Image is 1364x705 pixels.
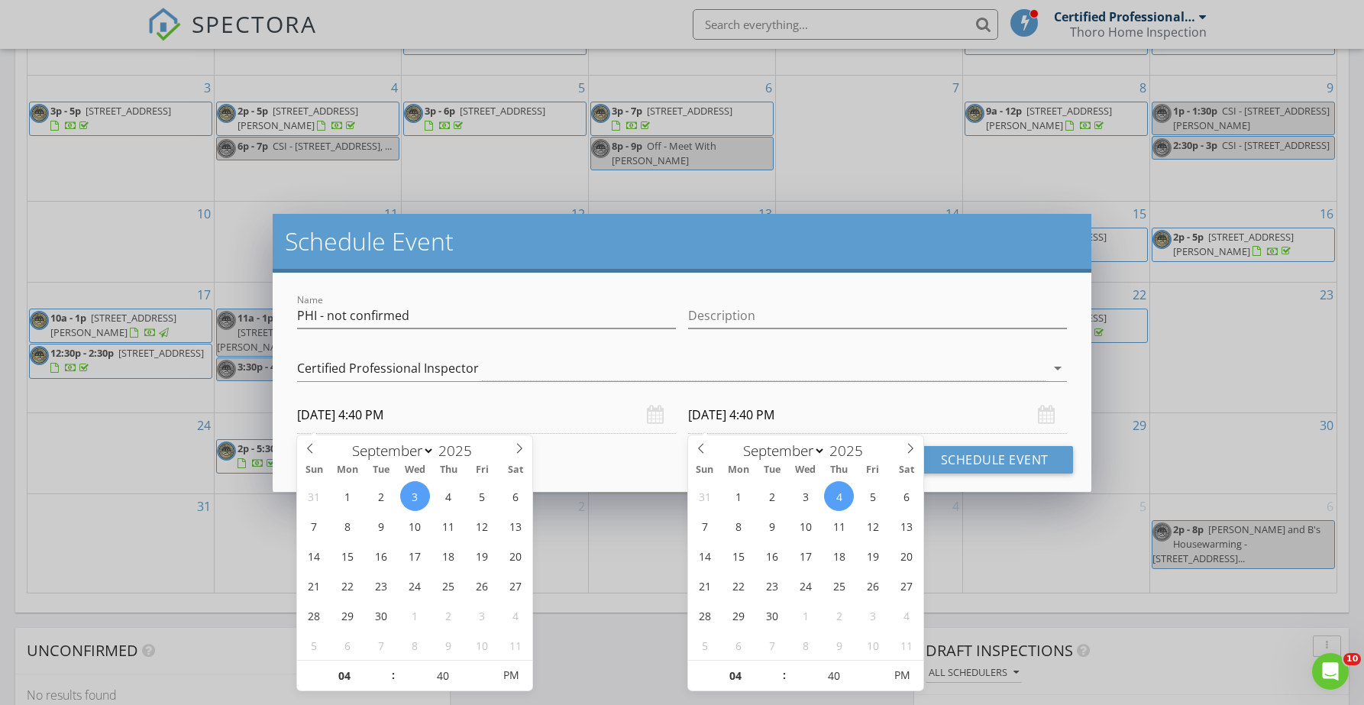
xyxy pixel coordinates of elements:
[858,571,887,600] span: September 26, 2025
[824,630,854,660] span: October 9, 2025
[299,571,329,600] span: September 21, 2025
[333,541,363,571] span: September 15, 2025
[467,541,497,571] span: September 19, 2025
[333,481,363,511] span: September 1, 2025
[723,630,753,660] span: October 6, 2025
[333,630,363,660] span: October 6, 2025
[364,465,398,475] span: Tue
[299,481,329,511] span: August 31, 2025
[500,600,530,630] span: October 4, 2025
[823,465,856,475] span: Thu
[1049,359,1067,377] i: arrow_drop_down
[891,600,921,630] span: October 4, 2025
[299,511,329,541] span: September 7, 2025
[723,481,753,511] span: September 1, 2025
[400,511,430,541] span: September 10, 2025
[826,441,876,461] input: Year
[690,481,719,511] span: August 31, 2025
[367,571,396,600] span: September 23, 2025
[858,511,887,541] span: September 12, 2025
[790,630,820,660] span: October 8, 2025
[890,465,923,475] span: Sat
[858,541,887,571] span: September 19, 2025
[500,511,530,541] span: September 13, 2025
[916,446,1073,474] button: Schedule Event
[858,481,887,511] span: September 5, 2025
[333,600,363,630] span: September 29, 2025
[367,511,396,541] span: September 9, 2025
[467,600,497,630] span: October 3, 2025
[500,630,530,660] span: October 11, 2025
[367,630,396,660] span: October 7, 2025
[367,541,396,571] span: September 16, 2025
[331,465,364,475] span: Mon
[434,481,464,511] span: September 4, 2025
[400,481,430,511] span: September 3, 2025
[824,481,854,511] span: September 4, 2025
[690,571,719,600] span: September 21, 2025
[790,511,820,541] span: September 10, 2025
[434,511,464,541] span: September 11, 2025
[757,630,787,660] span: October 7, 2025
[723,600,753,630] span: September 29, 2025
[434,571,464,600] span: September 25, 2025
[824,511,854,541] span: September 11, 2025
[400,541,430,571] span: September 17, 2025
[891,571,921,600] span: September 27, 2025
[824,571,854,600] span: September 25, 2025
[723,541,753,571] span: September 15, 2025
[722,465,755,475] span: Mon
[1312,653,1349,690] iframe: Intercom live chat
[367,481,396,511] span: September 2, 2025
[435,441,485,461] input: Year
[434,541,464,571] span: September 18, 2025
[499,465,532,475] span: Sat
[690,630,719,660] span: October 5, 2025
[690,541,719,571] span: September 14, 2025
[400,600,430,630] span: October 1, 2025
[688,396,1067,434] input: Select date
[367,600,396,630] span: September 30, 2025
[400,630,430,660] span: October 8, 2025
[790,541,820,571] span: September 17, 2025
[467,511,497,541] span: September 12, 2025
[391,660,396,690] span: :
[434,630,464,660] span: October 9, 2025
[400,571,430,600] span: September 24, 2025
[757,600,787,630] span: September 30, 2025
[790,481,820,511] span: September 3, 2025
[824,600,854,630] span: October 2, 2025
[688,465,722,475] span: Sun
[1343,653,1361,665] span: 10
[858,600,887,630] span: October 3, 2025
[790,600,820,630] span: October 1, 2025
[790,571,820,600] span: September 24, 2025
[891,630,921,660] span: October 11, 2025
[500,541,530,571] span: September 20, 2025
[432,465,465,475] span: Thu
[757,541,787,571] span: September 16, 2025
[891,481,921,511] span: September 6, 2025
[723,571,753,600] span: September 22, 2025
[299,600,329,630] span: September 28, 2025
[891,541,921,571] span: September 20, 2025
[881,660,923,690] span: Click to toggle
[755,465,789,475] span: Tue
[465,465,499,475] span: Fri
[333,571,363,600] span: September 22, 2025
[782,660,787,690] span: :
[467,481,497,511] span: September 5, 2025
[297,361,479,375] div: Certified Professional Inspector
[891,511,921,541] span: September 13, 2025
[858,630,887,660] span: October 10, 2025
[824,541,854,571] span: September 18, 2025
[690,511,719,541] span: September 7, 2025
[789,465,823,475] span: Wed
[467,630,497,660] span: October 10, 2025
[723,511,753,541] span: September 8, 2025
[434,600,464,630] span: October 2, 2025
[500,571,530,600] span: September 27, 2025
[285,226,1079,257] h2: Schedule Event
[297,396,676,434] input: Select date
[299,541,329,571] span: September 14, 2025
